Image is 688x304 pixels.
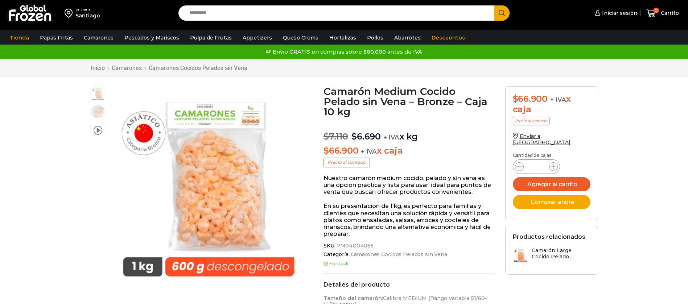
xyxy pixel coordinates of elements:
[90,64,105,71] a: Inicio
[391,31,424,45] a: Abarrotes
[109,86,308,285] img: Camarón Medium Cocido Pelado sin Vena
[324,131,348,142] bdi: 7.110
[513,94,590,115] div: x caja
[324,251,494,258] span: Categoría:
[513,153,590,158] p: Cantidad de cajas
[324,203,494,237] p: En su presentación de 1 kg, es perfecto para familias y clientes que necesitan una solución rápid...
[550,96,566,103] span: + IVA
[324,175,494,196] p: Nuestro camarón medium cocido, pelado y sin vena es una opción práctica y lista para usar, ideal ...
[513,133,571,146] a: Enviar a [GEOGRAPHIC_DATA]
[148,64,248,71] a: Camarones Cocidos Pelados sin Vena
[324,86,494,117] h1: Camarón Medium Cocido Pelado sin Vena – Bronze – Caja 10 kg
[111,64,142,71] a: Camarones
[513,117,549,125] p: Precio al contado
[513,93,518,104] span: $
[324,261,494,266] p: En stock
[75,12,100,19] div: Santiago
[279,31,322,45] a: Queso Crema
[326,31,360,45] a: Hortalizas
[91,104,105,119] span: camaron medium bronze
[513,93,548,104] bdi: 66.900
[324,243,494,249] span: SKU:
[600,9,637,17] span: Iniciar sesión
[324,146,494,156] p: x caja
[121,31,183,45] a: Pescados y Mariscos
[513,195,590,209] button: Comprar ahora
[91,87,105,101] span: Camarón Medium Cocido Pelado sin Vena
[324,295,383,301] strong: Tamaño del camarón:
[239,31,276,45] a: Appetizers
[350,251,447,258] a: Camarones Cocidos Pelados sin Vena
[109,86,308,285] div: 1 / 3
[324,158,370,167] p: Precio al contado
[659,9,679,17] span: Carrito
[644,5,681,22] a: 0 Carrito
[653,8,659,13] span: 0
[513,177,590,191] button: Agregar al carrito
[494,5,510,21] button: Search button
[324,131,329,142] span: $
[90,64,248,71] nav: Breadcrumb
[351,131,381,142] bdi: 6.690
[75,7,100,12] div: Enviar a
[324,145,329,156] span: $
[363,31,387,45] a: Pollos
[335,243,374,249] span: PM04004056
[532,247,590,260] h3: Camarón Large Cocido Pelado...
[36,31,77,45] a: Papas Fritas
[530,162,543,172] input: Product quantity
[186,31,235,45] a: Pulpa de Frutas
[351,131,357,142] span: $
[513,233,585,240] h2: Productos relacionados
[324,281,494,288] h2: Detalles del producto
[428,31,469,45] a: Descuentos
[6,31,33,45] a: Tienda
[361,148,377,155] span: + IVA
[324,145,358,156] bdi: 66.900
[513,247,590,263] a: Camarón Large Cocido Pelado...
[65,7,75,19] img: address-field-icon.svg
[593,6,637,20] a: Iniciar sesión
[80,31,117,45] a: Camarones
[383,134,399,141] span: + IVA
[324,124,494,142] p: x kg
